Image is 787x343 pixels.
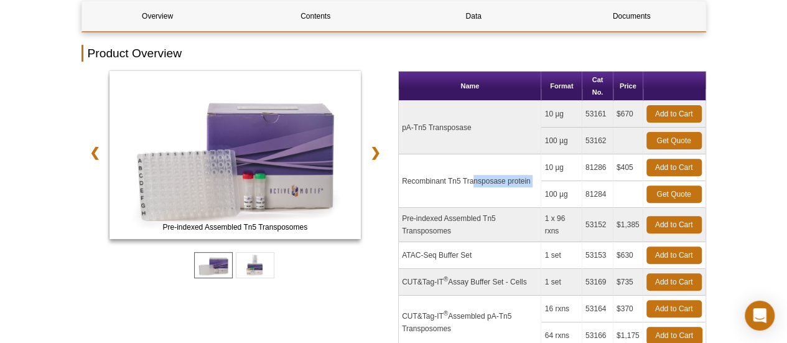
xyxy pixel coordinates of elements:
[646,273,702,291] a: Add to Cart
[541,72,582,101] th: Format
[541,101,582,128] td: 10 µg
[646,216,702,233] a: Add to Cart
[541,154,582,181] td: 10 µg
[81,45,706,62] h2: Product Overview
[399,242,541,269] td: ATAC-Seq Buffer Set
[541,208,582,242] td: 1 x 96 rxns
[582,296,613,322] td: 53164
[613,72,643,101] th: Price
[541,296,582,322] td: 16 rxns
[745,301,775,331] div: Open Intercom Messenger
[444,276,448,283] sup: ®
[646,159,702,176] a: Add to Cart
[646,132,702,149] a: Get Quote
[240,1,391,31] a: Contents
[399,101,541,154] td: pA-Tn5 Transposase
[646,300,702,317] a: Add to Cart
[582,269,613,296] td: 53169
[582,181,613,208] td: 81284
[613,269,643,296] td: $735
[613,154,643,181] td: $405
[81,138,108,167] a: ❮
[582,101,613,128] td: 53161
[582,208,613,242] td: 53152
[444,310,448,317] sup: ®
[109,71,361,243] a: ATAC-Seq Kit
[613,242,643,269] td: $630
[112,221,358,233] span: Pre-indexed Assembled Tn5 Transposomes
[541,242,582,269] td: 1 set
[399,269,541,296] td: CUT&Tag-IT Assay Buffer Set - Cells
[82,1,233,31] a: Overview
[399,154,541,208] td: Recombinant Tn5 Transposase protein
[541,269,582,296] td: 1 set
[613,101,643,128] td: $670
[399,72,541,101] th: Name
[582,128,613,154] td: 53162
[556,1,707,31] a: Documents
[582,154,613,181] td: 81286
[541,181,582,208] td: 100 µg
[613,296,643,322] td: $370
[646,186,702,203] a: Get Quote
[398,1,549,31] a: Data
[646,247,702,264] a: Add to Cart
[613,208,643,242] td: $1,385
[582,242,613,269] td: 53153
[109,71,361,239] img: Pre-indexed Assembled Tn5 Transposomes
[646,105,702,123] a: Add to Cart
[582,72,613,101] th: Cat No.
[362,138,389,167] a: ❯
[541,128,582,154] td: 100 µg
[399,208,541,242] td: Pre-indexed Assembled Tn5 Transposomes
